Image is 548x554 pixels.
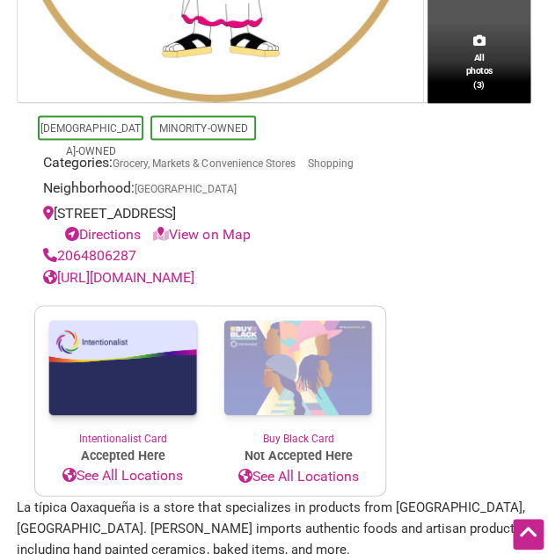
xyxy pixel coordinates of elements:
[210,306,385,447] a: Buy Black Card
[43,152,377,178] div: Categories:
[65,226,141,243] a: Directions
[153,226,250,243] a: View on Map
[43,178,377,203] div: Neighborhood:
[35,464,210,485] a: See All Locations
[210,306,385,431] img: Buy Black Card
[210,465,385,486] a: See All Locations
[210,446,385,465] span: Not Accepted Here
[113,157,295,170] a: Grocery, Markets & Convenience Stores
[43,268,194,285] a: [URL][DOMAIN_NAME]
[159,122,247,135] a: Minority-Owned
[465,51,492,92] span: All photos (3)
[513,519,544,550] div: Scroll Back to Top
[35,306,210,446] a: Intentionalist Card
[43,203,377,245] div: [STREET_ADDRESS]
[307,157,353,170] a: Shopping
[35,446,210,465] span: Accepted Here
[135,184,236,194] span: [GEOGRAPHIC_DATA]
[43,247,136,264] a: 2064806287
[40,122,141,157] a: [DEMOGRAPHIC_DATA]-Owned
[35,306,210,430] img: Intentionalist Card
